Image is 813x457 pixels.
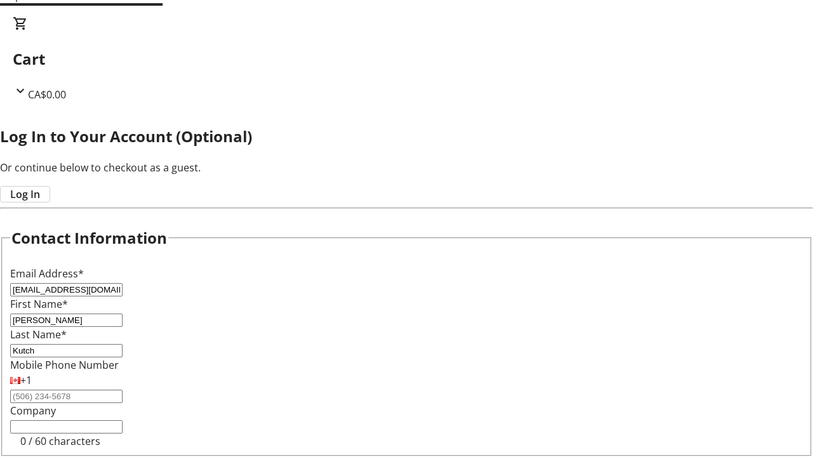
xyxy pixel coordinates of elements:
[10,328,67,341] label: Last Name*
[10,297,68,311] label: First Name*
[10,390,123,403] input: (506) 234-5678
[10,267,84,281] label: Email Address*
[13,16,800,102] div: CartCA$0.00
[10,187,40,202] span: Log In
[13,48,800,70] h2: Cart
[20,434,100,448] tr-character-limit: 0 / 60 characters
[10,404,56,418] label: Company
[11,227,167,249] h2: Contact Information
[28,88,66,102] span: CA$0.00
[10,358,119,372] label: Mobile Phone Number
